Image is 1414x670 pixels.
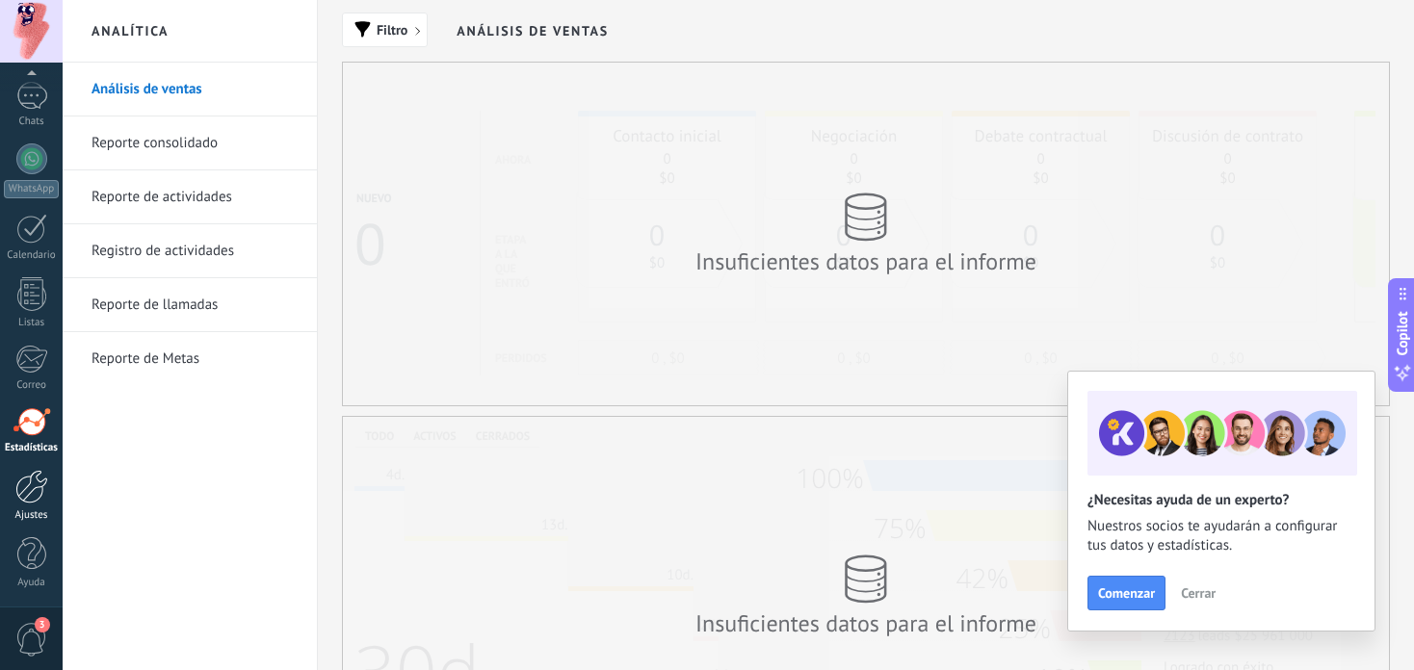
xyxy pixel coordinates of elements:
span: Nuestros socios te ayudarán a configurar tus datos y estadísticas. [1087,517,1355,555]
div: Correo [4,379,60,392]
span: 3 [35,617,50,632]
div: WhatsApp [4,180,59,198]
span: Copilot [1393,312,1412,356]
span: Filtro [377,23,407,37]
li: Reporte consolidado [63,116,317,170]
a: Reporte de actividades [92,170,298,224]
button: Filtro [342,13,428,47]
div: Estadísticas [4,442,60,454]
div: Calendario [4,249,60,262]
div: Insuficientes datos para el informe [693,608,1039,638]
li: Reporte de Metas [63,332,317,385]
a: Reporte de llamadas [92,278,298,332]
div: Ayuda [4,577,60,589]
div: Chats [4,116,60,128]
li: Reporte de actividades [63,170,317,224]
a: Reporte de Metas [92,332,298,386]
div: Ajustes [4,509,60,522]
div: Listas [4,317,60,329]
h2: ¿Necesitas ayuda de un experto? [1087,491,1355,509]
li: Reporte de llamadas [63,278,317,332]
a: Reporte consolidado [92,116,298,170]
div: Insuficientes datos para el informe [693,246,1039,276]
span: Comenzar [1098,586,1155,600]
button: Comenzar [1087,576,1165,610]
span: Cerrar [1181,586,1216,600]
a: Análisis de ventas [92,63,298,116]
button: Cerrar [1172,579,1224,607]
li: Registro de actividades [63,224,317,278]
a: Registro de actividades [92,224,298,278]
li: Análisis de ventas [63,63,317,116]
